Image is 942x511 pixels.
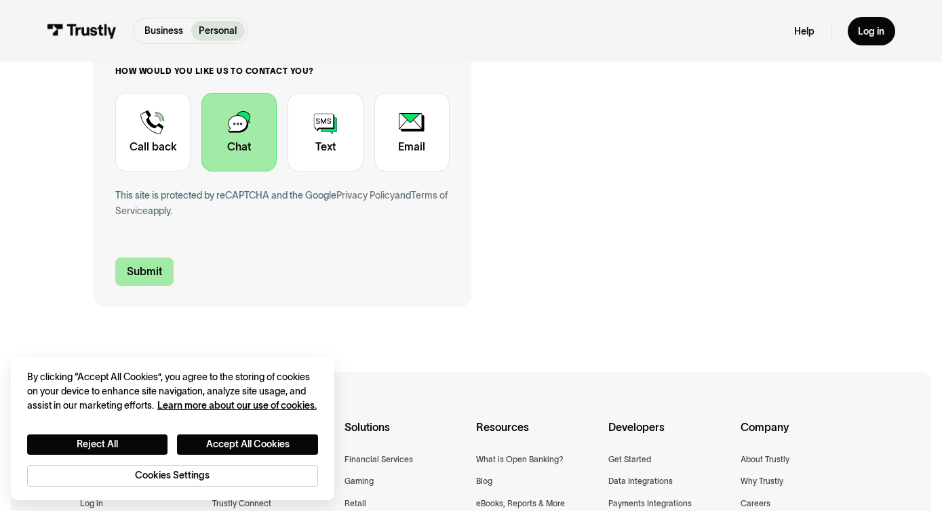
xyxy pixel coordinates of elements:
[741,419,862,453] div: Company
[345,453,413,466] a: Financial Services
[144,24,183,38] p: Business
[345,419,466,453] div: Solutions
[741,497,770,510] a: Careers
[80,497,103,510] a: Log in
[47,24,117,39] img: Trustly Logo
[345,497,366,510] a: Retail
[608,474,673,488] a: Data Integrations
[608,497,692,510] a: Payments Integrations
[27,370,318,487] div: Privacy
[476,474,492,488] a: Blog
[608,419,730,453] div: Developers
[212,497,271,510] a: Trustly Connect
[11,357,334,501] div: Cookie banner
[177,434,318,455] button: Accept All Cookies
[741,474,783,488] a: Why Trustly
[115,66,450,77] label: How would you like us to contact you?
[27,465,318,487] button: Cookies Settings
[741,453,789,466] a: About Trustly
[115,258,174,286] input: Submit
[476,497,565,510] a: eBooks, Reports & More
[336,190,395,201] a: Privacy Policy
[476,419,597,453] div: Resources
[608,453,651,466] a: Get Started
[794,25,815,37] a: Help
[345,474,374,488] a: Gaming
[27,370,318,413] div: By clicking “Accept All Cookies”, you agree to the storing of cookies on your device to enhance s...
[27,434,168,455] button: Reject All
[157,400,317,411] a: More information about your privacy, opens in a new tab
[199,24,237,38] p: Personal
[115,188,450,220] div: This site is protected by reCAPTCHA and the Google and apply.
[476,453,564,466] a: What is Open Banking?
[191,21,246,41] a: Personal
[858,25,884,37] div: Log in
[136,21,191,41] a: Business
[848,17,896,45] a: Log in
